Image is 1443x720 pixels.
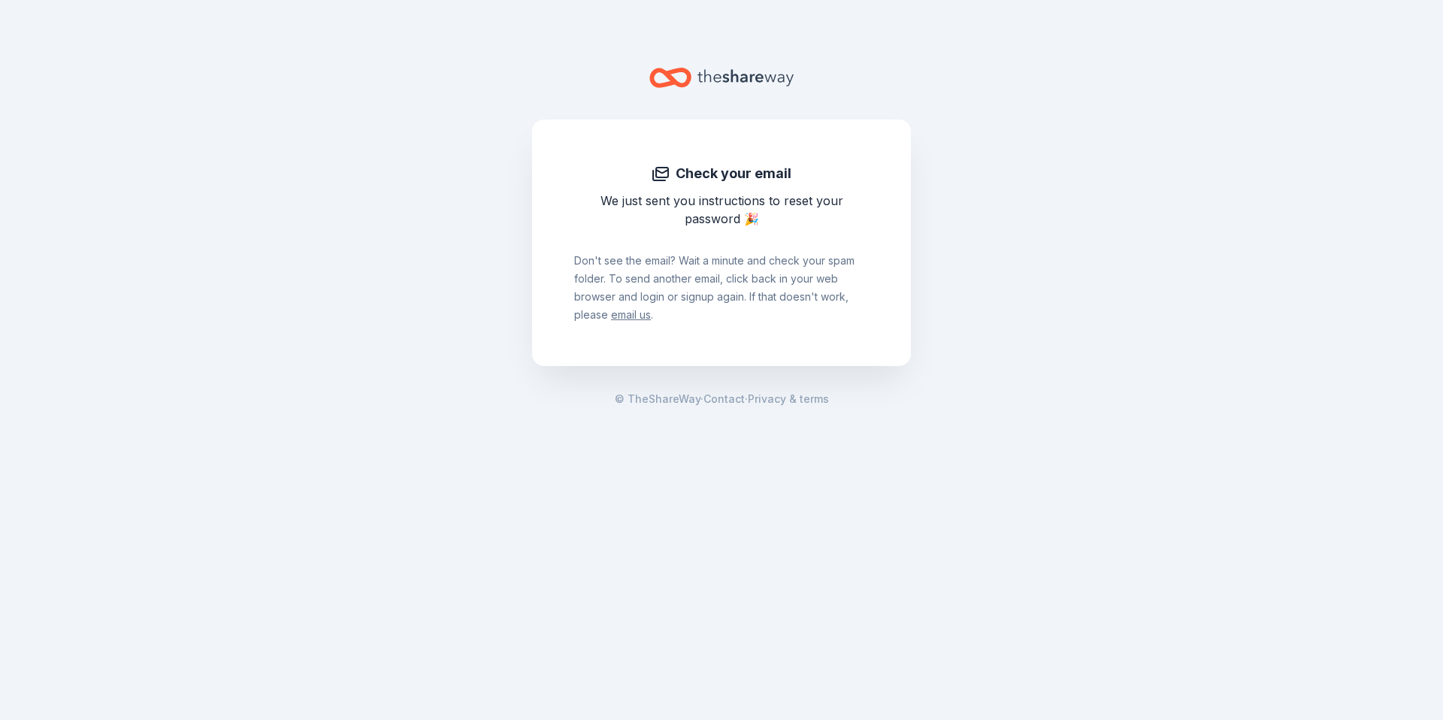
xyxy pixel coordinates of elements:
[574,192,869,228] div: We just sent you instructions to reset your password 🎉
[748,390,829,408] a: Privacy & terms
[703,390,745,408] a: Contact
[649,60,794,95] a: Home
[574,162,869,186] div: Check your email
[615,390,829,408] span: · ·
[615,392,700,405] span: © TheShareWay
[574,228,869,324] div: Don ' t see the email? Wait a minute and check your spam folder. To send another email, click bac...
[611,308,651,321] a: email us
